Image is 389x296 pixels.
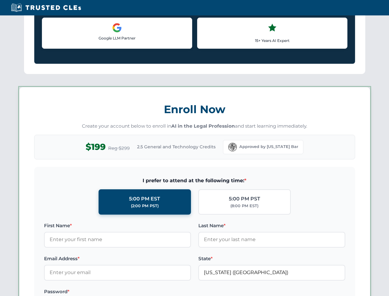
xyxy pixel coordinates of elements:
span: 2.5 General and Technology Credits [137,143,216,150]
p: 15+ Years AI Expert [202,38,342,43]
input: Enter your last name [198,232,345,247]
span: Approved by [US_STATE] Bar [239,144,298,150]
span: I prefer to attend at the following time: [44,177,345,185]
p: Google LLM Partner [47,35,187,41]
label: First Name [44,222,191,229]
label: State [198,255,345,262]
label: Email Address [44,255,191,262]
input: Enter your first name [44,232,191,247]
span: Reg $299 [108,145,130,152]
div: (8:00 PM EST) [230,203,258,209]
span: $199 [86,140,106,154]
input: Enter your email [44,265,191,280]
strong: AI in the Legal Profession [171,123,235,129]
h3: Enroll Now [34,100,355,119]
div: 5:00 PM EST [129,195,160,203]
label: Password [44,288,191,295]
div: 5:00 PM PST [229,195,260,203]
div: (2:00 PM PST) [131,203,159,209]
label: Last Name [198,222,345,229]
input: Florida (FL) [198,265,345,280]
img: Google [112,23,122,33]
img: Trusted CLEs [9,3,83,12]
img: Florida Bar [228,143,237,151]
p: Create your account below to enroll in and start learning immediately. [34,123,355,130]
